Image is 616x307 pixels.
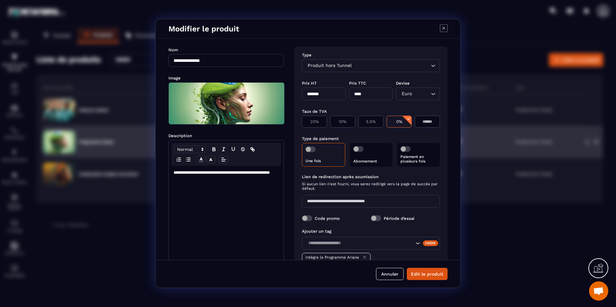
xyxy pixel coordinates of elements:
[589,281,608,301] div: Ouvrir le chat
[413,90,429,97] input: Search for option
[302,53,312,57] label: Type
[302,136,339,141] label: Type de paiement
[302,182,440,191] span: Si aucun lien n'est fourni, vous serez redirigé vers la page de succès par défaut.
[349,81,366,86] label: Prix TTC
[315,216,340,220] label: Code promo
[302,59,440,72] div: Search for option
[168,47,178,52] label: Nom
[400,90,413,97] span: Euro
[376,268,404,280] button: Annuler
[168,76,181,80] label: Image
[302,174,440,179] label: Lien de redirection après soumission
[396,81,410,86] label: Devise
[302,229,331,234] label: Ajouter un tag
[302,237,440,250] div: Search for option
[305,255,359,259] p: Intègre le Programme Ariane
[400,154,437,163] p: Paiement en plusieurs fois
[305,159,342,163] p: Une fois
[384,216,415,220] label: Période d’essai
[168,133,192,138] label: Description
[334,119,352,124] p: 10%
[423,240,439,246] div: Créer
[302,81,317,86] label: Prix HT
[306,240,414,247] input: Search for option
[396,87,440,100] div: Search for option
[390,119,408,124] p: 0%
[353,159,389,163] p: Abonnement
[407,268,448,280] button: Edit le produit
[302,109,327,114] label: Taux de TVA
[353,62,429,69] input: Search for option
[168,24,239,33] h4: Modifier le produit
[305,119,323,124] p: 20%
[362,119,380,124] p: 5.5%
[306,62,353,69] span: Produit hors Tunnel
